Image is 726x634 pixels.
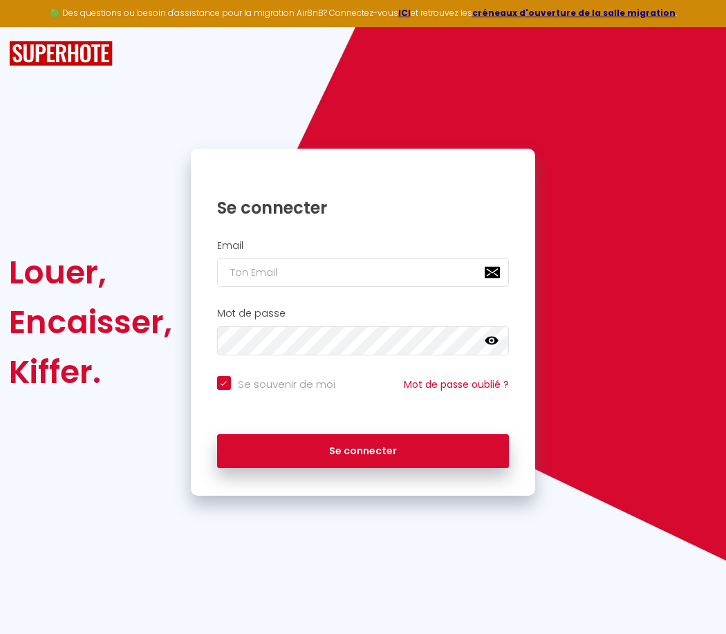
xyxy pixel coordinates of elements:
h1: Se connecter [217,197,510,218]
a: ICI [398,7,411,19]
h2: Email [217,240,510,252]
a: Mot de passe oublié ? [404,377,509,391]
div: Encaisser, [9,297,172,347]
img: SuperHote logo [9,41,113,66]
a: créneaux d'ouverture de la salle migration [472,7,676,19]
input: Ton Email [217,258,510,287]
div: Kiffer. [9,347,172,397]
h2: Mot de passe [217,308,510,319]
button: Se connecter [217,434,510,469]
div: Louer, [9,248,172,297]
